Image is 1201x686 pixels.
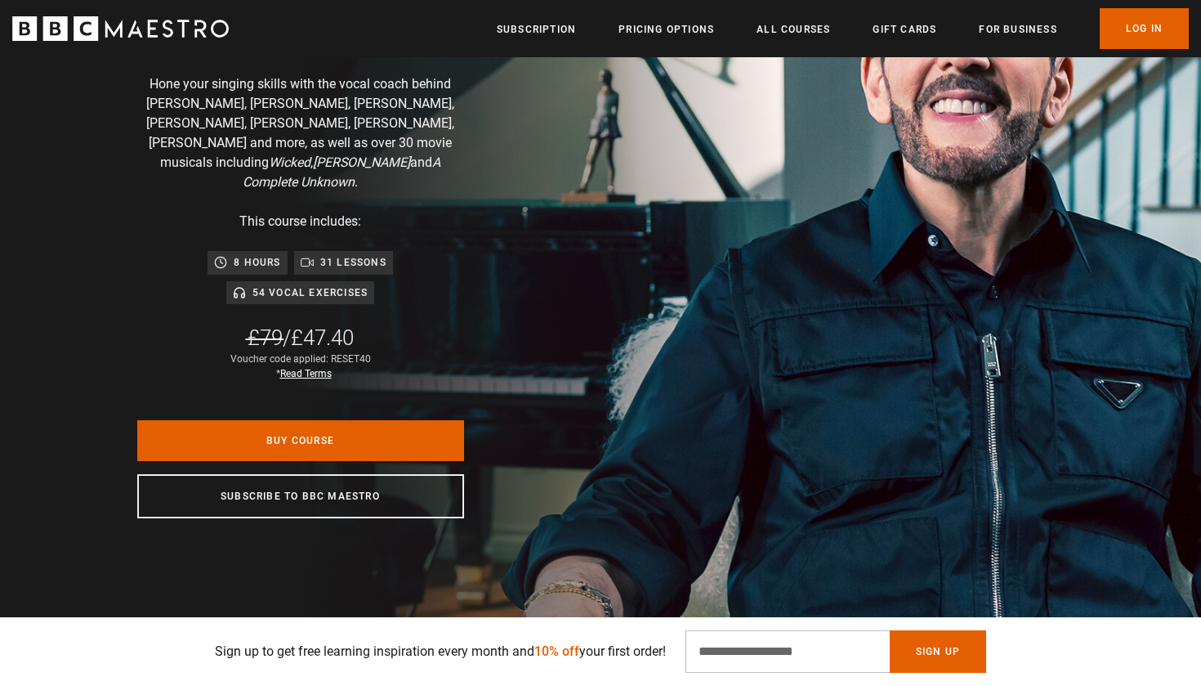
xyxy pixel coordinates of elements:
[234,254,280,271] p: 8 hours
[248,324,354,352] div: /
[215,642,666,661] p: Sign up to get free learning inspiration every month and your first order!
[618,21,714,38] a: Pricing Options
[534,643,579,659] span: 10% off
[248,325,283,350] span: £79
[313,155,410,170] i: [PERSON_NAME]
[979,21,1056,38] a: For business
[873,21,936,38] a: Gift Cards
[291,325,354,350] span: £47.40
[890,630,986,673] button: Sign Up
[1100,8,1189,49] a: Log In
[269,155,310,170] i: Wicked
[280,368,332,379] a: Read Terms
[12,16,229,41] svg: BBC Maestro
[137,74,464,192] p: Hone your singing skills with the vocal coach behind [PERSON_NAME], [PERSON_NAME], [PERSON_NAME],...
[239,212,361,231] p: This course includes:
[137,474,464,518] a: Subscribe to BBC Maestro
[230,352,371,381] div: Voucher code applied: RESET40
[252,285,368,301] p: 54 Vocal Exercises
[320,254,386,271] p: 31 lessons
[497,21,576,38] a: Subscription
[757,21,830,38] a: All Courses
[137,420,464,461] a: Buy Course
[497,8,1189,49] nav: Primary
